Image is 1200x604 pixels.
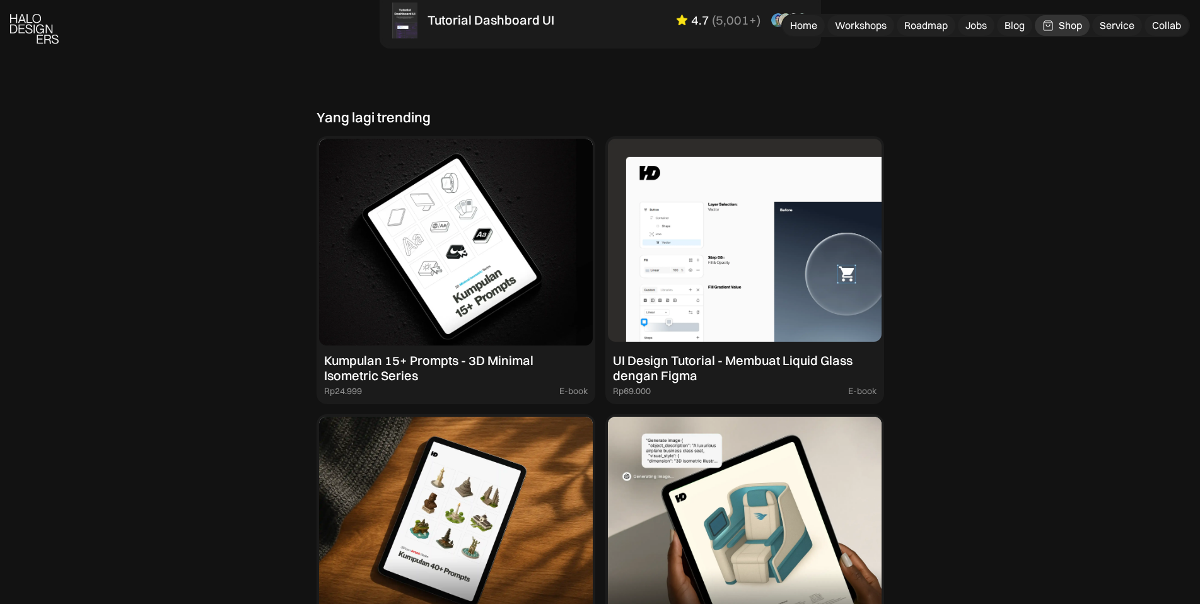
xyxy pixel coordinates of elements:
[897,15,955,36] a: Roadmap
[958,15,994,36] a: Jobs
[904,19,948,32] div: Roadmap
[848,386,877,397] div: E-book
[835,19,887,32] div: Workshops
[324,386,362,397] div: Rp24.999
[1035,15,1090,36] a: Shop
[790,19,817,32] div: Home
[827,15,894,36] a: Workshops
[783,15,825,36] a: Home
[428,13,554,28] div: Tutorial Dashboard UI
[317,136,595,404] a: Kumpulan 15+ Prompts - 3D Minimal Isometric SeriesRp24.999E-book
[613,386,651,397] div: Rp69.000
[324,353,588,383] div: Kumpulan 15+ Prompts - 3D Minimal Isometric Series
[691,13,709,28] div: 4.7
[1100,19,1134,32] div: Service
[317,109,431,125] div: Yang lagi trending
[1145,15,1189,36] a: Collab
[757,13,760,28] div: )
[613,353,877,383] div: UI Design Tutorial - Membuat Liquid Glass dengan Figma
[1092,15,1142,36] a: Service
[716,13,757,28] div: 5,001+
[605,136,884,404] a: UI Design Tutorial - Membuat Liquid Glass dengan FigmaRp69.000E-book
[559,386,588,397] div: E-book
[965,19,987,32] div: Jobs
[1005,19,1025,32] div: Blog
[997,15,1032,36] a: Blog
[1152,19,1181,32] div: Collab
[712,13,716,28] div: (
[1059,19,1082,32] div: Shop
